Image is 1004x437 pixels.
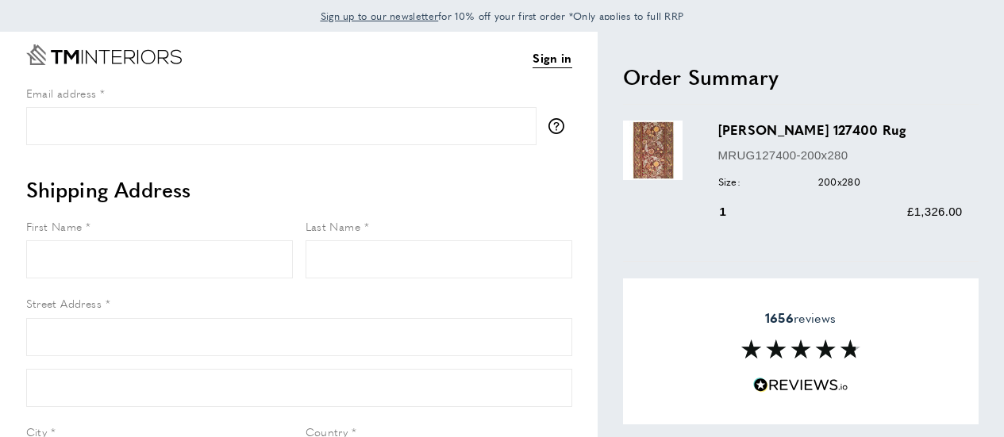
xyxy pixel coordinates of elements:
[623,63,979,91] h2: Order Summary
[818,174,860,190] span: 200x280
[765,309,794,327] strong: 1656
[718,146,963,165] p: MRUG127400-200x280
[306,218,361,234] span: Last Name
[26,85,97,101] span: Email address
[26,175,572,204] h2: Shipping Address
[907,205,962,218] span: £1,326.00
[321,9,684,23] span: for 10% off your first order *Only applies to full RRP
[741,339,860,358] img: Reviews section
[718,202,749,221] div: 1
[321,9,439,23] span: Sign up to our newsletter
[753,378,848,393] img: Reviews.io 5 stars
[26,295,102,311] span: Street Address
[26,44,182,65] a: Go to Home page
[718,121,963,139] h3: [PERSON_NAME] 127400 Rug
[718,174,814,190] span: Size:
[765,310,836,326] span: reviews
[623,121,683,180] img: Wilhelmina Russet 127400 Rug
[321,8,439,24] a: Sign up to our newsletter
[26,218,83,234] span: First Name
[533,48,571,68] a: Sign in
[548,118,572,134] button: More information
